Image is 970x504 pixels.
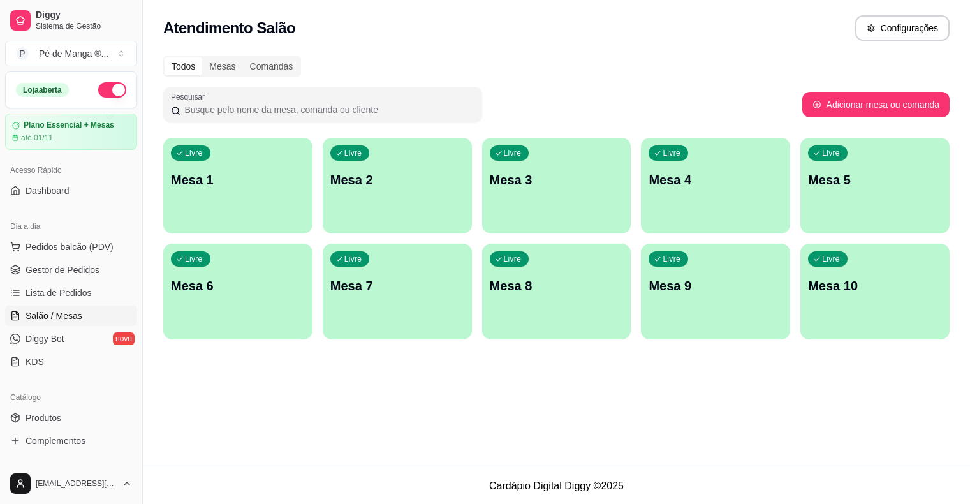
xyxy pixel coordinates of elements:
[143,468,970,504] footer: Cardápio Digital Diggy © 2025
[171,171,305,189] p: Mesa 1
[808,277,942,295] p: Mesa 10
[5,468,137,499] button: [EMAIL_ADDRESS][DOMAIN_NAME]
[16,47,29,60] span: P
[5,283,137,303] a: Lista de Pedidos
[649,277,783,295] p: Mesa 9
[641,138,790,233] button: LivreMesa 4
[663,148,680,158] p: Livre
[26,411,61,424] span: Produtos
[26,355,44,368] span: KDS
[26,184,70,197] span: Dashboard
[36,478,117,489] span: [EMAIL_ADDRESS][DOMAIN_NAME]
[163,138,312,233] button: LivreMesa 1
[26,286,92,299] span: Lista de Pedidos
[5,260,137,280] a: Gestor de Pedidos
[26,263,99,276] span: Gestor de Pedidos
[808,171,942,189] p: Mesa 5
[490,171,624,189] p: Mesa 3
[5,387,137,408] div: Catálogo
[5,237,137,257] button: Pedidos balcão (PDV)
[5,114,137,150] a: Plano Essencial + Mesasaté 01/11
[802,92,950,117] button: Adicionar mesa ou comanda
[165,57,202,75] div: Todos
[5,306,137,326] a: Salão / Mesas
[800,244,950,339] button: LivreMesa 10
[663,254,680,264] p: Livre
[24,121,114,130] article: Plano Essencial + Mesas
[5,160,137,181] div: Acesso Rápido
[504,254,522,264] p: Livre
[344,254,362,264] p: Livre
[641,244,790,339] button: LivreMesa 9
[21,133,53,143] article: até 01/11
[16,83,69,97] div: Loja aberta
[5,216,137,237] div: Dia a dia
[800,138,950,233] button: LivreMesa 5
[855,15,950,41] button: Configurações
[243,57,300,75] div: Comandas
[26,332,64,345] span: Diggy Bot
[5,431,137,451] a: Complementos
[5,352,137,372] a: KDS
[171,91,209,102] label: Pesquisar
[171,277,305,295] p: Mesa 6
[98,82,126,98] button: Alterar Status
[822,254,840,264] p: Livre
[185,254,203,264] p: Livre
[163,18,295,38] h2: Atendimento Salão
[185,148,203,158] p: Livre
[504,148,522,158] p: Livre
[330,277,464,295] p: Mesa 7
[180,103,474,116] input: Pesquisar
[490,277,624,295] p: Mesa 8
[5,329,137,349] a: Diggy Botnovo
[482,244,631,339] button: LivreMesa 8
[482,138,631,233] button: LivreMesa 3
[39,47,108,60] div: Pé de Manga ® ...
[36,10,132,21] span: Diggy
[36,21,132,31] span: Sistema de Gestão
[330,171,464,189] p: Mesa 2
[26,309,82,322] span: Salão / Mesas
[323,138,472,233] button: LivreMesa 2
[5,408,137,428] a: Produtos
[344,148,362,158] p: Livre
[5,41,137,66] button: Select a team
[5,181,137,201] a: Dashboard
[26,241,114,253] span: Pedidos balcão (PDV)
[323,244,472,339] button: LivreMesa 7
[26,434,85,447] span: Complementos
[649,171,783,189] p: Mesa 4
[202,57,242,75] div: Mesas
[163,244,312,339] button: LivreMesa 6
[5,5,137,36] a: DiggySistema de Gestão
[822,148,840,158] p: Livre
